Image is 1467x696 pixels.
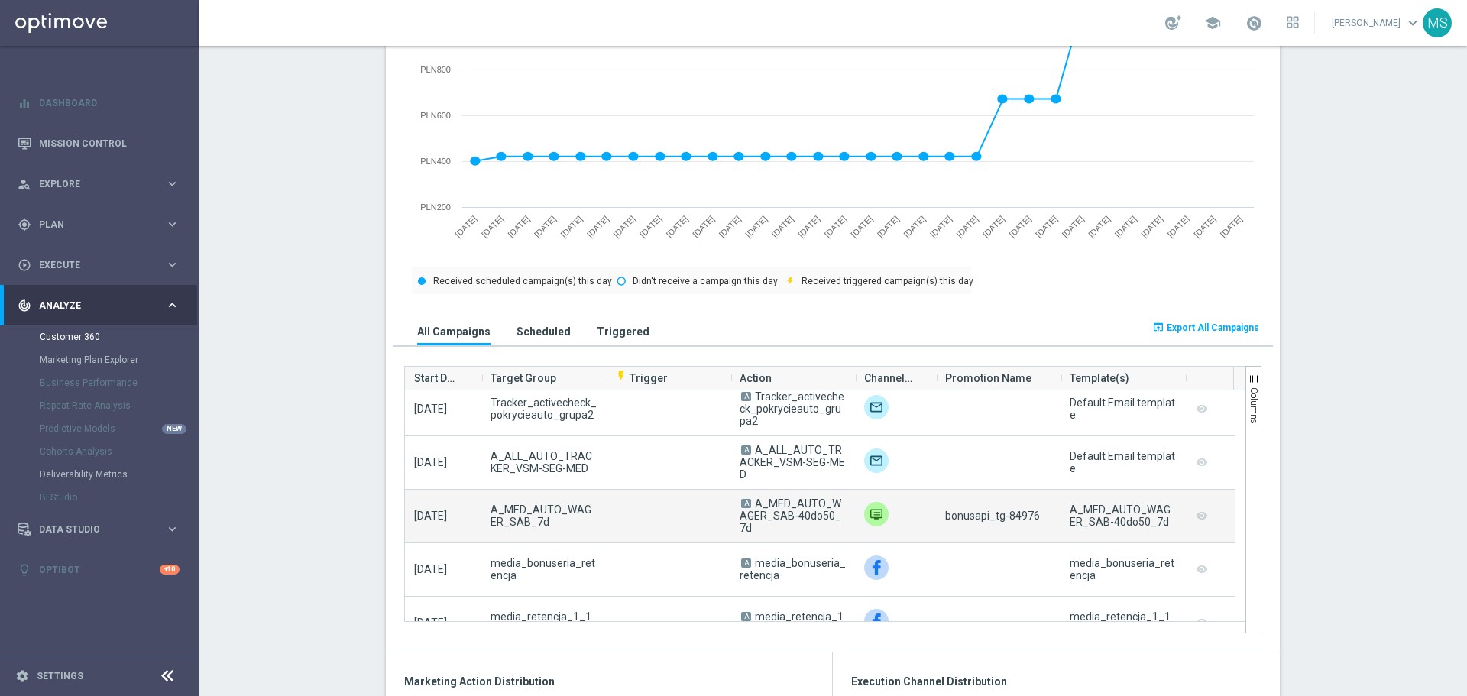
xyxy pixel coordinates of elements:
[1219,214,1244,239] text: [DATE]
[491,363,556,393] span: Target Group
[160,565,180,575] div: +10
[165,257,180,272] i: keyboard_arrow_right
[802,276,973,286] text: Received triggered campaign(s) this day
[1086,214,1112,239] text: [DATE]
[40,325,197,348] div: Customer 360
[593,317,653,345] button: Triggered
[665,214,690,239] text: [DATE]
[39,83,180,123] a: Dashboard
[740,444,845,481] span: A_ALL_AUTO_TRACKER_VSM-SEG-MED
[981,214,1006,239] text: [DATE]
[770,214,795,239] text: [DATE]
[741,392,751,401] span: A
[17,299,180,312] button: track_changes Analyze keyboard_arrow_right
[513,317,575,345] button: Scheduled
[18,123,180,163] div: Mission Control
[597,325,649,338] h3: Triggered
[413,317,494,345] button: All Campaigns
[902,214,927,239] text: [DATE]
[849,214,874,239] text: [DATE]
[18,299,165,312] div: Analyze
[18,177,31,191] i: person_search
[18,218,165,231] div: Plan
[1192,214,1217,239] text: [DATE]
[491,503,597,528] span: A_MED_AUTO_WAGER_SAB_7d
[1404,15,1421,31] span: keyboard_arrow_down
[864,448,889,473] img: Target group only
[40,348,197,371] div: Marketing Plan Explorer
[864,502,889,526] div: Private message
[414,403,447,415] span: [DATE]
[1423,8,1452,37] div: MS
[506,214,531,239] text: [DATE]
[740,497,841,534] span: A_MED_AUTO_WAGER_SAB-40do50_7d
[414,510,447,522] span: [DATE]
[39,180,165,189] span: Explore
[17,523,180,536] button: Data Studio keyboard_arrow_right
[491,610,597,635] span: media_retencja_1_14
[18,549,180,590] div: Optibot
[491,557,597,581] span: media_bonuseria_retencja
[40,440,197,463] div: Cohorts Analysis
[40,331,159,343] a: Customer 360
[741,558,751,568] span: A
[851,675,1261,688] h3: Execution Channel Distribution
[40,486,197,509] div: BI Studio
[638,214,663,239] text: [DATE]
[740,610,844,635] span: media_retencja_1_14
[414,563,447,575] span: [DATE]
[615,370,627,382] i: flash_on
[1113,214,1138,239] text: [DATE]
[40,371,197,394] div: Business Performance
[165,522,180,536] i: keyboard_arrow_right
[1204,15,1221,31] span: school
[17,97,180,109] button: equalizer Dashboard
[743,214,769,239] text: [DATE]
[37,672,83,681] a: Settings
[453,214,478,239] text: [DATE]
[165,176,180,191] i: keyboard_arrow_right
[39,549,160,590] a: Optibot
[18,299,31,312] i: track_changes
[1330,11,1423,34] a: [PERSON_NAME]keyboard_arrow_down
[414,456,447,468] span: [DATE]
[864,395,889,419] img: Target group only
[17,259,180,271] button: play_circle_outline Execute keyboard_arrow_right
[165,298,180,312] i: keyboard_arrow_right
[1070,503,1176,528] div: A_MED_AUTO_WAGER_SAB-40do50_7d
[559,214,584,239] text: [DATE]
[633,276,778,286] text: Didn't receive a campaign this day
[740,363,772,393] span: Action
[480,214,505,239] text: [DATE]
[18,258,165,272] div: Execute
[414,363,460,393] span: Start Date
[417,325,491,338] h3: All Campaigns
[1070,557,1176,581] div: media_bonuseria_retencja
[740,390,844,427] span: Tracker_activecheck_pokrycieauto_grupa2
[39,301,165,310] span: Analyze
[18,83,180,123] div: Dashboard
[864,609,889,633] img: Facebook Custom Audience
[691,214,716,239] text: [DATE]
[717,214,743,239] text: [DATE]
[945,363,1031,393] span: Promotion Name
[39,123,180,163] a: Mission Control
[17,138,180,150] button: Mission Control
[533,214,558,239] text: [DATE]
[17,564,180,576] div: lightbulb Optibot +10
[1070,610,1176,635] div: media_retencja_1_14
[17,178,180,190] button: person_search Explore keyboard_arrow_right
[39,220,165,229] span: Plan
[1034,214,1059,239] text: [DATE]
[40,417,197,440] div: Predictive Models
[1070,397,1176,421] div: Default Email template
[1070,450,1176,474] div: Default Email template
[740,557,846,581] span: media_bonuseria_retencja
[18,258,31,272] i: play_circle_outline
[420,157,451,166] text: PLN400
[741,445,751,455] span: A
